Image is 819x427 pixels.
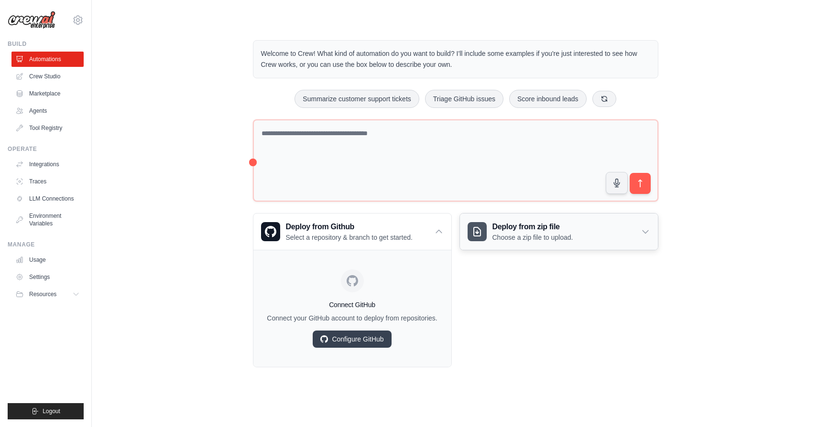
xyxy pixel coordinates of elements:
[286,221,413,233] h3: Deploy from Github
[11,120,84,136] a: Tool Registry
[8,241,84,248] div: Manage
[286,233,413,242] p: Select a repository & branch to get started.
[11,103,84,118] a: Agents
[492,221,573,233] h3: Deploy from zip file
[11,208,84,231] a: Environment Variables
[509,90,587,108] button: Score inbound leads
[771,381,819,427] iframe: Chat Widget
[11,157,84,172] a: Integrations
[295,90,419,108] button: Summarize customer support tickets
[11,52,84,67] a: Automations
[29,290,56,298] span: Resources
[43,407,60,415] span: Logout
[261,300,444,310] h4: Connect GitHub
[261,48,650,70] p: Welcome to Crew! What kind of automation do you want to build? I'll include some examples if you'...
[11,86,84,101] a: Marketplace
[8,40,84,48] div: Build
[11,252,84,267] a: Usage
[11,287,84,302] button: Resources
[8,145,84,153] div: Operate
[313,331,391,348] a: Configure GitHub
[261,313,444,323] p: Connect your GitHub account to deploy from repositories.
[492,233,573,242] p: Choose a zip file to upload.
[11,269,84,285] a: Settings
[11,69,84,84] a: Crew Studio
[425,90,503,108] button: Triage GitHub issues
[11,191,84,206] a: LLM Connections
[8,11,55,29] img: Logo
[11,174,84,189] a: Traces
[8,403,84,419] button: Logout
